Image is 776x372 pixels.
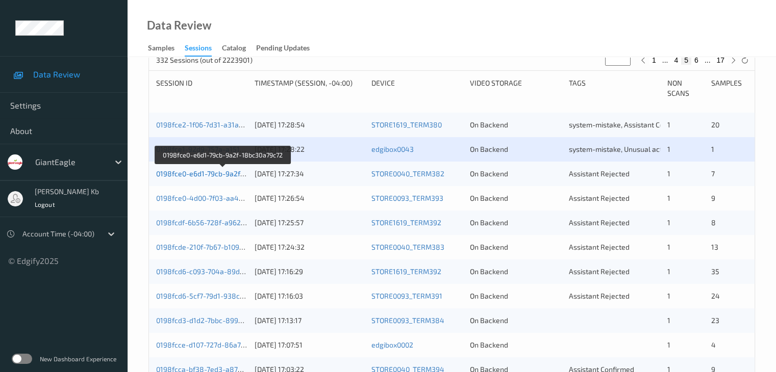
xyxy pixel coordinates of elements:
span: 1 [667,291,670,300]
span: Assistant Rejected [569,267,630,276]
div: [DATE] 17:16:29 [255,267,364,277]
a: STORE1619_TERM392 [371,218,441,227]
span: 13 [711,243,718,251]
span: 4 [711,340,715,349]
span: Assistant Rejected [569,169,630,178]
div: Data Review [147,20,211,31]
button: 17 [713,56,728,65]
div: Sessions [185,43,212,57]
div: On Backend [470,193,561,203]
div: Device [371,78,463,98]
div: [DATE] 17:28:22 [255,144,364,154]
a: edgibox0002 [371,340,413,349]
div: Tags [569,78,660,98]
a: Pending Updates [256,41,320,56]
span: Assistant Rejected [569,291,630,300]
button: ... [659,56,671,65]
span: 7 [711,169,714,178]
button: 4 [671,56,681,65]
a: STORE1619_TERM392 [371,267,441,276]
div: On Backend [470,340,561,350]
span: 1 [667,316,670,325]
a: 0198fce2-1f06-7d31-a31a-8ff2befc9cdb [156,120,286,129]
div: [DATE] 17:26:54 [255,193,364,203]
div: [DATE] 17:13:17 [255,315,364,326]
a: 0198fce1-92d9-757a-a151-3bea5a05eb0b [156,145,292,153]
a: 0198fcd6-c093-704a-89d9-e4533d867413 [156,267,296,276]
div: [DATE] 17:27:34 [255,169,364,179]
a: STORE0093_TERM384 [371,316,444,325]
div: [DATE] 17:07:51 [255,340,364,350]
a: STORE0040_TERM383 [371,243,444,251]
span: 1 [667,120,670,129]
a: 0198fce0-4d00-7f03-aa4c-e96439607ea0 [156,194,294,202]
a: Samples [148,41,185,56]
span: 24 [711,291,719,300]
span: Assistant Rejected [569,194,630,202]
span: 8 [711,218,715,227]
span: 1 [667,267,670,276]
div: On Backend [470,242,561,252]
div: [DATE] 17:25:57 [255,218,364,228]
span: 1 [711,145,714,153]
span: 35 [711,267,719,276]
a: Sessions [185,41,222,57]
div: Pending Updates [256,43,310,56]
a: STORE0040_TERM382 [371,169,444,178]
span: 9 [711,194,715,202]
a: 0198fcde-210f-7b67-b109-31c80e996857 [156,243,290,251]
a: 0198fcd6-5cf7-79d1-938c-9aaeb87fce46 [156,291,290,300]
a: STORE1619_TERM380 [371,120,442,129]
span: system-mistake, Assistant Confirmed, Unusual activity [569,120,743,129]
div: On Backend [470,169,561,179]
button: 5 [681,56,691,65]
button: 1 [649,56,659,65]
button: ... [702,56,714,65]
span: 1 [667,169,670,178]
a: 0198fcd3-d1d2-7bbc-899c-5374ddbcf48f [156,316,291,325]
div: On Backend [470,291,561,301]
a: STORE0093_TERM393 [371,194,443,202]
span: Assistant Rejected [569,243,630,251]
a: edgibox0043 [371,145,414,153]
a: 0198fcce-d107-727d-86a7-ad8f5abe9ab9 [156,340,292,349]
div: Samples [711,78,747,98]
p: 332 Sessions (out of 2223901) [156,55,253,65]
button: 6 [691,56,702,65]
span: 23 [711,316,719,325]
div: Timestamp (Session, -04:00) [255,78,364,98]
div: On Backend [470,120,561,130]
a: 0198fce0-e6d1-79cb-9a2f-18bc30a79c72 [156,169,290,178]
span: 1 [667,243,670,251]
div: [DATE] 17:16:03 [255,291,364,301]
span: system-mistake, Unusual activity [569,145,675,153]
div: On Backend [470,218,561,228]
div: On Backend [470,315,561,326]
div: [DATE] 17:24:32 [255,242,364,252]
span: 1 [667,340,670,349]
span: Assistant Rejected [569,218,630,227]
span: 1 [667,218,670,227]
span: 20 [711,120,719,129]
span: 1 [667,194,670,202]
a: Catalog [222,41,256,56]
div: Session ID [156,78,247,98]
div: Samples [148,43,174,56]
div: [DATE] 17:28:54 [255,120,364,130]
a: 0198fcdf-6b56-728f-a962-d1047759baa2 [156,218,291,227]
div: On Backend [470,144,561,154]
div: Catalog [222,43,246,56]
div: On Backend [470,267,561,277]
a: STORE0093_TERM391 [371,291,442,300]
div: Non Scans [667,78,704,98]
div: Video Storage [470,78,561,98]
span: 1 [667,145,670,153]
